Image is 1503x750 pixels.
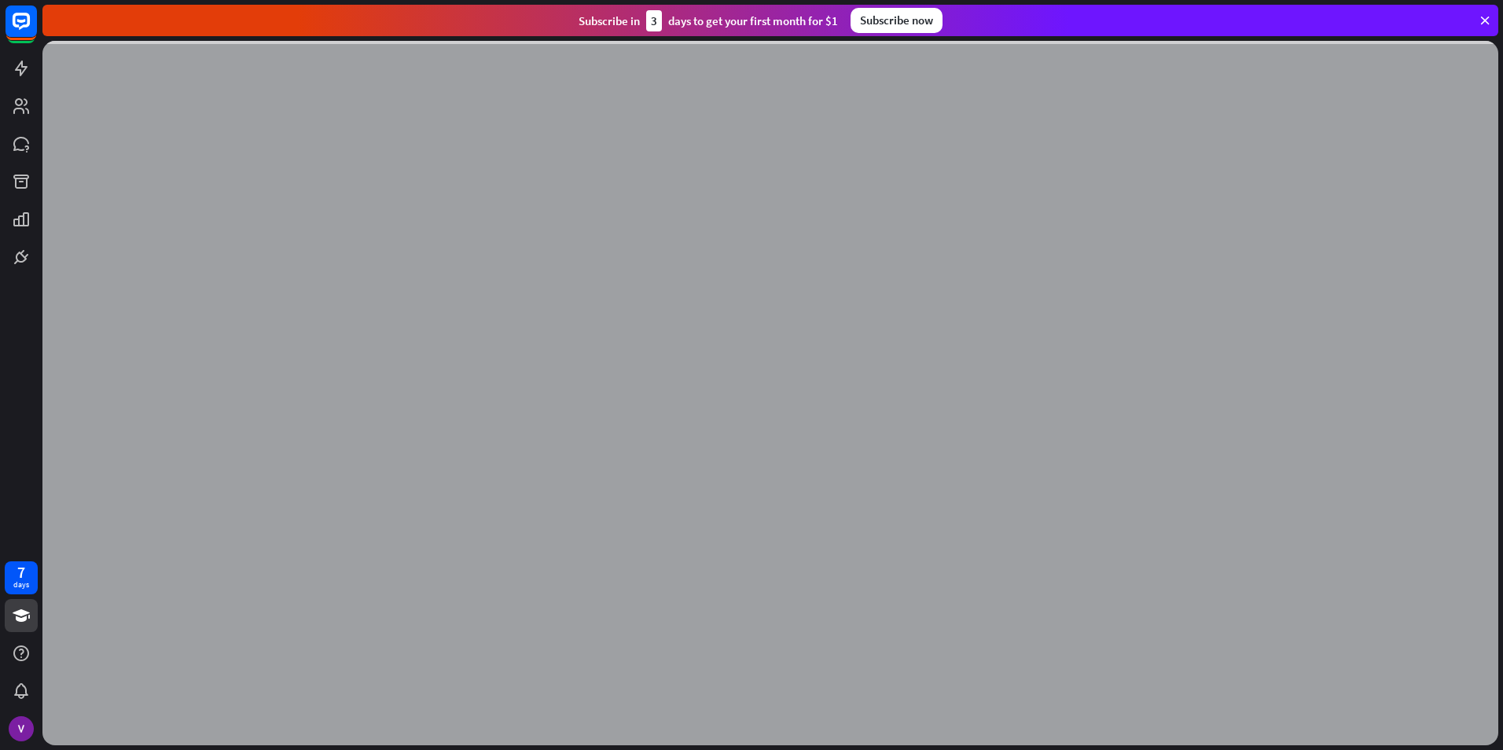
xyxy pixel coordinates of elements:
[851,8,943,33] div: Subscribe now
[13,579,29,590] div: days
[579,10,838,31] div: Subscribe in days to get your first month for $1
[5,561,38,594] a: 7 days
[646,10,662,31] div: 3
[17,565,25,579] div: 7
